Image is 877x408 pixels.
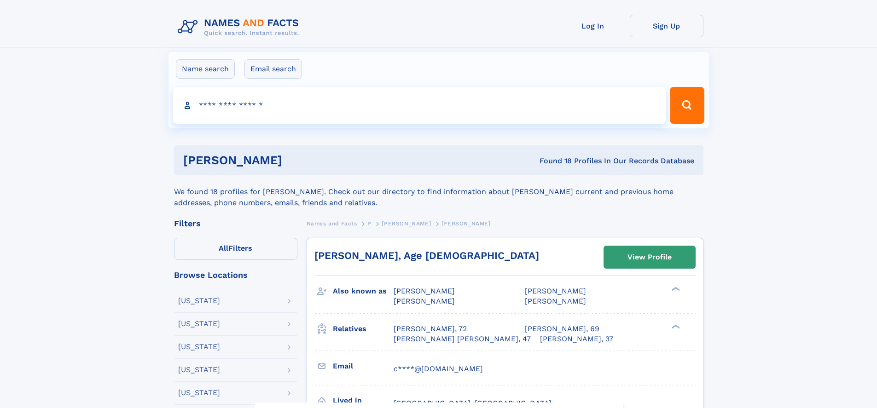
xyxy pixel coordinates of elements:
[178,343,220,351] div: [US_STATE]
[174,271,297,279] div: Browse Locations
[178,366,220,374] div: [US_STATE]
[441,220,491,227] span: [PERSON_NAME]
[183,155,411,166] h1: [PERSON_NAME]
[333,283,394,299] h3: Also known as
[307,218,357,229] a: Names and Facts
[627,247,672,268] div: View Profile
[669,323,680,329] div: ❯
[394,287,455,295] span: [PERSON_NAME]
[178,320,220,328] div: [US_STATE]
[173,87,666,124] input: search input
[174,15,307,40] img: Logo Names and Facts
[630,15,703,37] a: Sign Up
[525,324,599,334] a: [PERSON_NAME], 69
[333,358,394,374] h3: Email
[178,389,220,397] div: [US_STATE]
[556,15,630,37] a: Log In
[540,334,613,344] a: [PERSON_NAME], 37
[244,59,302,79] label: Email search
[174,175,703,208] div: We found 18 profiles for [PERSON_NAME]. Check out our directory to find information about [PERSON...
[669,286,680,292] div: ❯
[394,334,531,344] a: [PERSON_NAME] [PERSON_NAME], 47
[219,244,228,253] span: All
[367,220,372,227] span: P
[394,399,552,408] span: [GEOGRAPHIC_DATA], [GEOGRAPHIC_DATA]
[314,250,539,261] a: [PERSON_NAME], Age [DEMOGRAPHIC_DATA]
[670,87,704,124] button: Search Button
[394,324,467,334] a: [PERSON_NAME], 72
[178,297,220,305] div: [US_STATE]
[333,321,394,337] h3: Relatives
[174,238,297,260] label: Filters
[525,287,586,295] span: [PERSON_NAME]
[174,219,297,228] div: Filters
[382,220,431,227] span: [PERSON_NAME]
[382,218,431,229] a: [PERSON_NAME]
[367,218,372,229] a: P
[525,297,586,305] span: [PERSON_NAME]
[411,156,694,166] div: Found 18 Profiles In Our Records Database
[394,297,455,305] span: [PERSON_NAME]
[176,59,235,79] label: Name search
[604,246,695,268] a: View Profile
